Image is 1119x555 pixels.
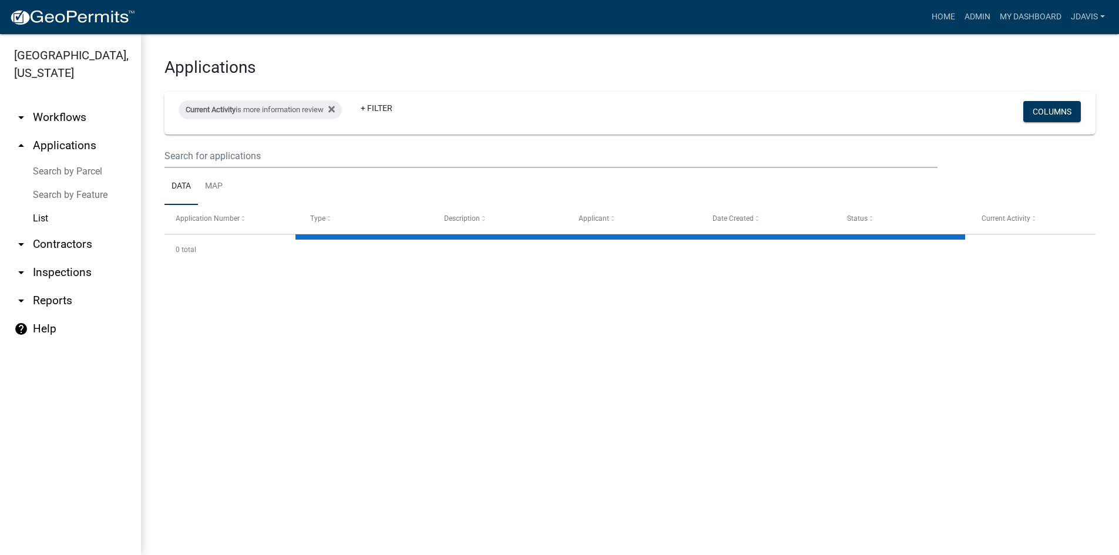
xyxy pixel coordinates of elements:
datatable-header-cell: Date Created [701,205,836,233]
a: Admin [960,6,995,28]
div: 0 total [164,235,1096,264]
datatable-header-cell: Application Number [164,205,299,233]
i: arrow_drop_down [14,237,28,251]
a: Home [927,6,960,28]
i: arrow_drop_up [14,139,28,153]
div: is more information review [179,100,342,119]
datatable-header-cell: Applicant [567,205,702,233]
span: Type [310,214,325,223]
span: Applicant [579,214,609,223]
i: arrow_drop_down [14,265,28,280]
a: + Filter [351,97,402,119]
datatable-header-cell: Current Activity [970,205,1104,233]
a: Data [164,168,198,206]
a: Map [198,168,230,206]
span: Application Number [176,214,240,223]
span: Status [847,214,868,223]
a: My Dashboard [995,6,1066,28]
datatable-header-cell: Description [433,205,567,233]
span: Current Activity [186,105,236,114]
i: arrow_drop_down [14,110,28,125]
i: help [14,322,28,336]
datatable-header-cell: Status [836,205,970,233]
span: Current Activity [982,214,1030,223]
i: arrow_drop_down [14,294,28,308]
span: Description [444,214,480,223]
h3: Applications [164,58,1096,78]
datatable-header-cell: Type [299,205,434,233]
button: Columns [1023,101,1081,122]
span: Date Created [713,214,754,223]
a: jdavis [1066,6,1110,28]
input: Search for applications [164,144,937,168]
